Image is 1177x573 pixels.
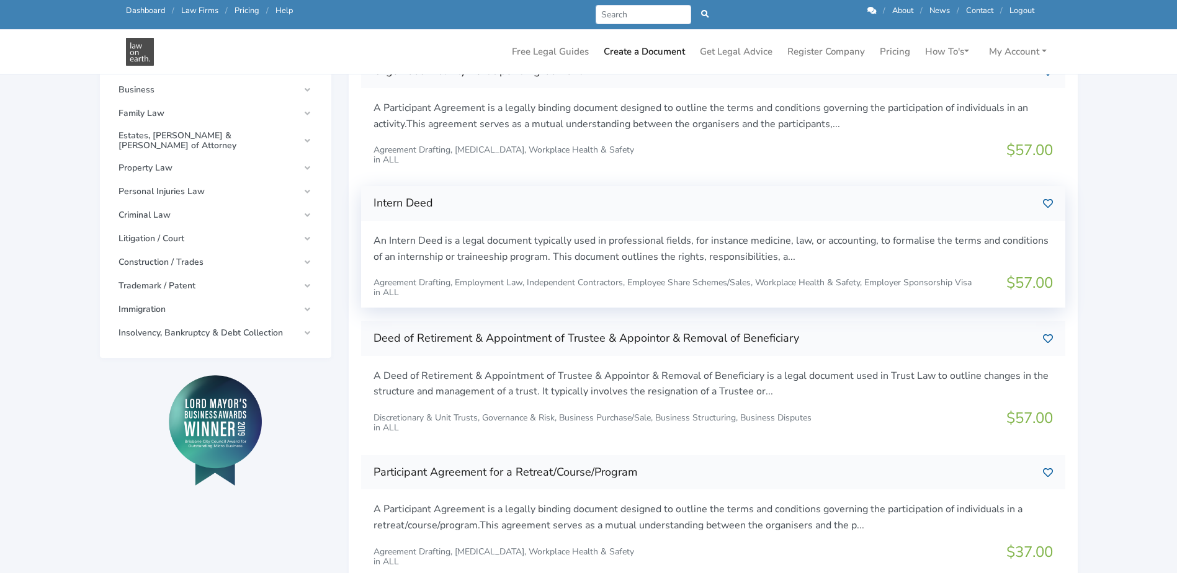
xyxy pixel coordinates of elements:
a: Personal Injuries Law [112,180,319,203]
a: Estates, [PERSON_NAME] & [PERSON_NAME] of Attorney [112,126,319,156]
span: / [266,5,269,16]
span: Construction / Trades [119,257,299,267]
p: A Participant Agreement is a legally binding document designed to outline the terms and condition... [374,100,1053,132]
span: / [1000,5,1003,16]
h3: Participant Agreement for a Retreat/Course/Program [374,463,1033,482]
img: Lord Mayor's Award 2019 [169,375,262,486]
a: Construction / Trades [112,251,319,273]
a: My Account [984,40,1052,64]
a: Contact [966,5,993,16]
a: Intern Deed An Intern Deed is a legal document typically used in professional fields, for instanc... [361,186,1065,308]
p: An Intern Deed is a legal document typically used in professional fields, for instance medicine, ... [374,233,1053,265]
a: Register Company [782,40,870,64]
a: Insolvency, Bankruptcy & Debt Collection [112,322,319,344]
a: Criminal Law [112,204,319,226]
div: Agreement Drafting, [MEDICAL_DATA], Workplace Health & Safety in ALL [374,145,634,165]
div: Agreement Drafting, [MEDICAL_DATA], Workplace Health & Safety in ALL [374,547,634,567]
span: Litigation / Court [119,234,299,244]
a: News [929,5,950,16]
input: Search [596,5,692,24]
div: Agreement Drafting, Employment Law, Independent Contractors, Employee Share Schemes/Sales, Workpl... [374,278,972,298]
span: $37.00 [1006,542,1053,562]
a: Litigation / Court [112,228,319,250]
h3: Intern Deed [374,193,1033,213]
a: Create a Document [599,40,690,64]
span: Estates, [PERSON_NAME] & [PERSON_NAME] of Attorney [119,131,299,151]
span: / [225,5,228,16]
span: Immigration [119,304,299,314]
span: Personal Injuries Law [119,187,299,197]
a: Law Firms [181,5,218,16]
a: Pricing [875,40,915,64]
span: Criminal Law [119,210,299,220]
h3: Deed of Retirement & Appointment of Trustee & Appointor & Removal of Beneficiary [374,329,1033,349]
p: A Deed of Retirement & Appointment of Trustee & Appointor & Removal of Beneficiary is a legal doc... [374,368,1053,400]
a: About [892,5,913,16]
span: / [957,5,959,16]
span: Property Law [119,163,299,173]
span: Trademark / Patent [119,281,299,291]
a: Dashboard [126,5,165,16]
span: / [883,5,885,16]
a: Property Law [112,157,319,179]
div: Discretionary & Unit Trusts, Governance & Risk, Business Purchase/Sale, Business Structuring, Bus... [374,413,812,433]
a: Pricing [235,5,259,16]
a: Immigration [112,298,319,321]
span: $57.00 [1006,408,1053,428]
a: Family Law [112,102,319,125]
a: Organised Activity Participant Agreement A Participant Agreement is a legally binding document de... [361,54,1065,175]
span: $57.00 [1006,140,1053,160]
a: How To's [920,40,974,64]
a: Trademark / Patent [112,275,319,297]
img: Documents in [126,38,154,66]
a: Business [112,79,319,101]
a: Logout [1009,5,1034,16]
span: / [172,5,174,16]
a: Deed of Retirement & Appointment of Trustee & Appointor & Removal of Beneficiary A Deed of Retire... [361,321,1065,443]
span: Business [119,85,299,95]
a: Get Legal Advice [695,40,777,64]
span: Insolvency, Bankruptcy & Debt Collection [119,328,299,338]
span: $57.00 [1006,273,1053,293]
a: Free Legal Guides [507,40,594,64]
span: Family Law [119,109,299,118]
a: Help [275,5,293,16]
p: A Participant Agreement is a legally binding document designed to outline the terms and condition... [374,502,1053,533]
span: / [920,5,923,16]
